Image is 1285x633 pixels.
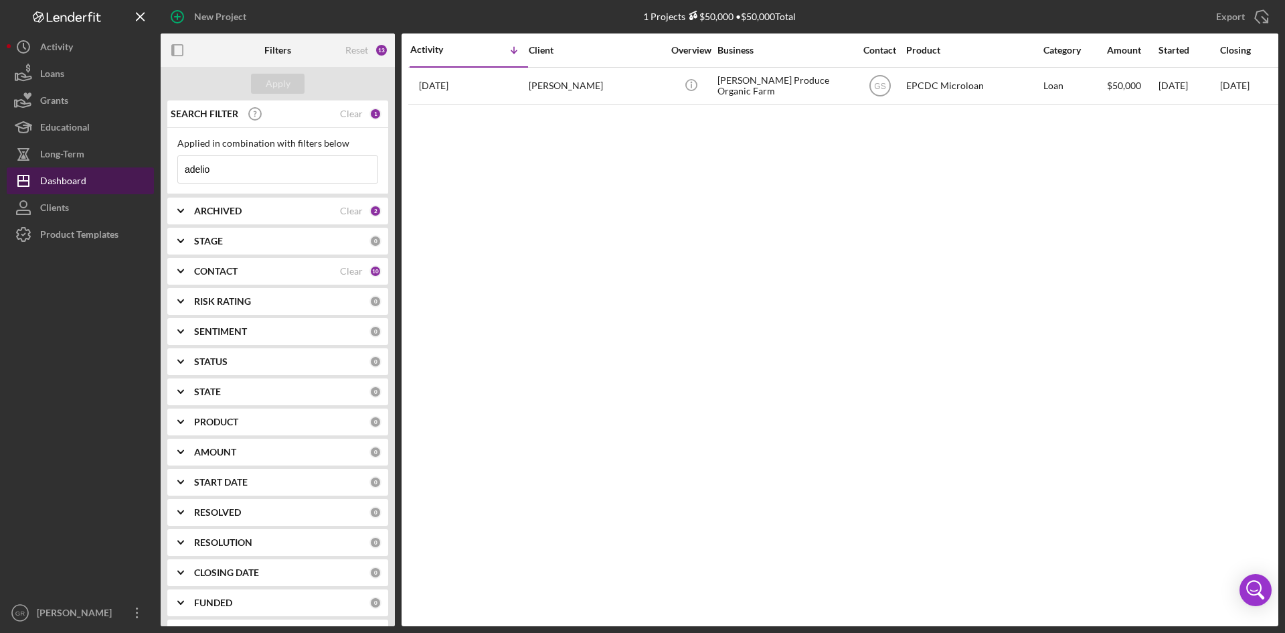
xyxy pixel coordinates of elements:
button: Apply [251,74,305,94]
div: Clear [340,266,363,277]
div: Apply [266,74,290,94]
text: GR [15,610,25,617]
div: 10 [369,265,381,277]
div: Client [529,45,663,56]
button: Export [1203,3,1278,30]
b: RESOLVED [194,507,241,518]
div: EPCDC Microloan [906,68,1040,104]
span: $50,000 [1107,80,1141,91]
button: Educational [7,114,154,141]
div: 0 [369,235,381,247]
div: Amount [1107,45,1157,56]
div: 0 [369,506,381,518]
b: RESOLUTION [194,537,252,548]
time: 2025-04-18 04:50 [419,80,448,91]
div: [PERSON_NAME] [33,600,120,630]
b: SEARCH FILTER [171,109,238,119]
div: [DATE] [1159,68,1219,104]
div: Reset [345,45,368,56]
b: CLOSING DATE [194,567,259,578]
b: Filters [264,45,291,56]
div: 0 [369,416,381,428]
div: Category [1043,45,1106,56]
div: Grants [40,87,68,117]
div: 0 [369,446,381,458]
b: SENTIMENT [194,326,247,337]
b: STATUS [194,356,228,367]
div: Loans [40,60,64,90]
div: 0 [369,386,381,398]
div: Clients [40,194,69,224]
b: AMOUNT [194,447,236,458]
div: Clear [340,109,363,119]
time: [DATE] [1220,80,1250,91]
button: GR[PERSON_NAME] [7,600,154,626]
button: Grants [7,87,154,114]
div: Product Templates [40,221,118,251]
div: Export [1216,3,1245,30]
b: PRODUCT [194,417,238,427]
button: Product Templates [7,221,154,248]
div: Contact [855,45,905,56]
div: Open Intercom Messenger [1239,574,1272,606]
div: 13 [375,44,388,57]
b: ARCHIVED [194,206,242,216]
b: STAGE [194,236,223,247]
text: GS [874,82,885,91]
div: 0 [369,476,381,488]
div: New Project [194,3,246,30]
div: 0 [369,567,381,579]
button: Loans [7,60,154,87]
div: Long-Term [40,141,84,171]
div: 0 [369,356,381,368]
div: 0 [369,597,381,609]
div: [PERSON_NAME] Produce Organic Farm [717,68,851,104]
div: Started [1159,45,1219,56]
div: 0 [369,326,381,338]
div: Loan [1043,68,1106,104]
div: $50,000 [685,11,734,22]
div: Clear [340,206,363,216]
button: Activity [7,33,154,60]
div: Activity [40,33,73,64]
div: 1 [369,108,381,120]
b: FUNDED [194,597,232,608]
div: Educational [40,114,90,144]
div: 0 [369,295,381,307]
b: START DATE [194,477,248,488]
div: Applied in combination with filters below [177,138,378,149]
div: Business [717,45,851,56]
b: CONTACT [194,266,238,277]
div: Activity [410,44,469,55]
div: [PERSON_NAME] [529,68,663,104]
b: RISK RATING [194,296,251,307]
div: Dashboard [40,167,86,198]
div: Overview [666,45,716,56]
button: Dashboard [7,167,154,194]
button: Clients [7,194,154,221]
div: 1 Projects • $50,000 Total [643,11,796,22]
b: STATE [194,386,221,397]
button: Long-Term [7,141,154,167]
button: New Project [161,3,260,30]
div: 2 [369,205,381,217]
div: 0 [369,537,381,549]
div: Product [906,45,1040,56]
